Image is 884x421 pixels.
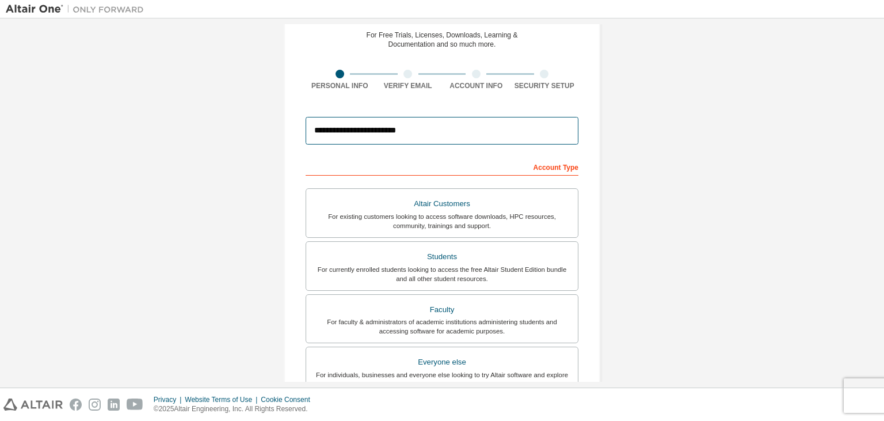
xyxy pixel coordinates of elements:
[306,157,578,176] div: Account Type
[367,31,518,49] div: For Free Trials, Licenses, Downloads, Learning & Documentation and so much more.
[313,196,571,212] div: Altair Customers
[313,212,571,230] div: For existing customers looking to access software downloads, HPC resources, community, trainings ...
[108,399,120,411] img: linkedin.svg
[313,249,571,265] div: Students
[154,395,185,404] div: Privacy
[313,354,571,370] div: Everyone else
[510,81,579,90] div: Security Setup
[313,265,571,283] div: For currently enrolled students looking to access the free Altair Student Edition bundle and all ...
[313,302,571,318] div: Faculty
[313,370,571,389] div: For individuals, businesses and everyone else looking to try Altair software and explore our prod...
[306,81,374,90] div: Personal Info
[127,399,143,411] img: youtube.svg
[89,399,101,411] img: instagram.svg
[261,395,317,404] div: Cookie Consent
[313,317,571,336] div: For faculty & administrators of academic institutions administering students and accessing softwa...
[154,404,317,414] p: © 2025 Altair Engineering, Inc. All Rights Reserved.
[442,81,510,90] div: Account Info
[6,3,150,15] img: Altair One
[3,399,63,411] img: altair_logo.svg
[70,399,82,411] img: facebook.svg
[374,81,443,90] div: Verify Email
[185,395,261,404] div: Website Terms of Use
